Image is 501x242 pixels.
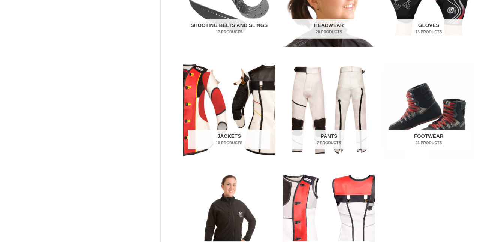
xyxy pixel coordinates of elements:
[383,62,475,158] img: Footwear
[288,29,370,35] mark: 28 Products
[388,130,470,149] h2: Footwear
[183,62,275,158] a: Visit product category Jackets
[388,140,470,146] mark: 23 Products
[283,62,375,158] a: Visit product category Pants
[183,62,275,158] img: Jackets
[288,140,370,146] mark: 7 Products
[188,130,270,149] h2: Jackets
[188,140,270,146] mark: 10 Products
[388,29,470,35] mark: 13 Products
[288,130,370,149] h2: Pants
[283,62,375,158] img: Pants
[383,62,475,158] a: Visit product category Footwear
[188,19,270,39] h2: Shooting Belts and Slings
[388,19,470,39] h2: Gloves
[288,19,370,39] h2: Headwear
[188,29,270,35] mark: 17 Products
